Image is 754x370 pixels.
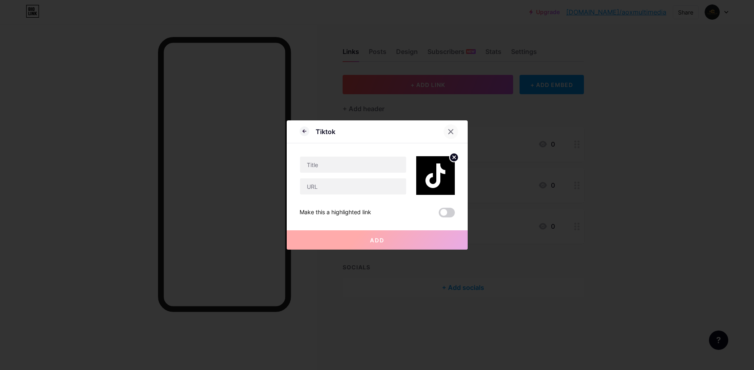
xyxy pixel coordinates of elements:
input: Title [300,157,406,173]
input: URL [300,178,406,194]
button: Add [287,230,468,250]
span: Add [370,237,384,244]
div: Make this a highlighted link [300,208,371,217]
img: link_thumbnail [416,156,455,195]
div: Tiktok [316,127,335,136]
